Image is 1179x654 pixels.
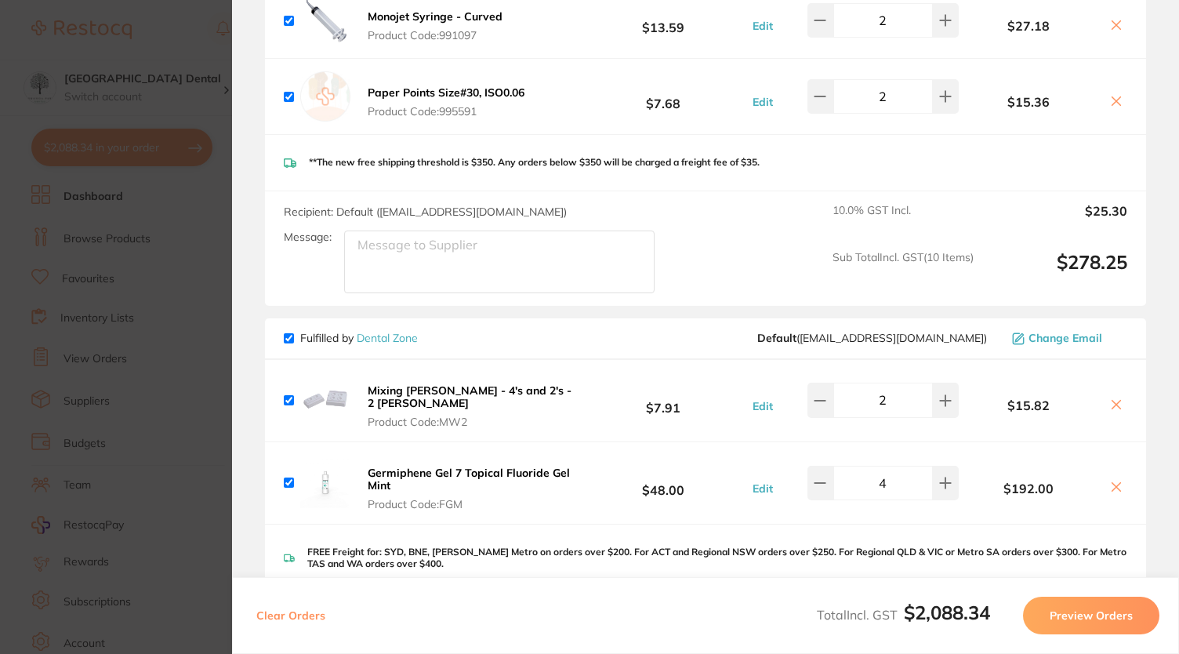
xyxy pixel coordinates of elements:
button: Edit [748,95,778,109]
span: Sub Total Incl. GST ( 10 Items) [833,251,974,294]
b: $7.68 [579,82,748,111]
b: Germiphene Gel 7 Topical Fluoride Gel Mint [368,466,570,492]
p: FREE Freight for: SYD, BNE, [PERSON_NAME] Metro on orders over $200. For ACT and Regional NSW ord... [307,547,1127,569]
button: Monojet Syringe - Curved Product Code:991097 [363,9,507,42]
button: Edit [748,399,778,413]
output: $25.30 [986,204,1127,238]
p: **The new free shipping threshold is $350. Any orders below $350 will be charged a freight fee of... [309,157,760,168]
button: Germiphene Gel 7 Topical Fluoride Gel Mint Product Code:FGM [363,466,579,511]
button: Paper Points Size#30, ISO0.06 Product Code:995591 [363,85,529,118]
b: Monojet Syringe - Curved [368,9,502,24]
img: ZTQ5NXBicA [300,458,350,508]
span: Recipient: Default ( [EMAIL_ADDRESS][DOMAIN_NAME] ) [284,205,567,219]
label: Message: [284,231,332,244]
b: $13.59 [579,6,748,35]
b: Paper Points Size#30, ISO0.06 [368,85,524,100]
span: Product Code: 995591 [368,105,524,118]
b: Mixing [PERSON_NAME] - 4's and 2's - 2 [PERSON_NAME] [368,383,571,410]
a: Dental Zone [357,331,418,345]
span: Total Incl. GST [817,607,990,623]
b: $15.82 [959,398,1099,412]
b: $27.18 [959,19,1099,33]
button: Change Email [1007,331,1127,345]
button: Preview Orders [1023,597,1159,634]
span: Product Code: 991097 [368,29,502,42]
b: $2,088.34 [904,601,990,624]
b: $192.00 [959,481,1099,496]
span: Product Code: MW2 [368,416,575,428]
output: $278.25 [986,251,1127,294]
span: Change Email [1028,332,1102,344]
b: $48.00 [579,469,748,498]
b: Default [757,331,796,345]
span: hello@dentalzone.com.au [757,332,987,344]
button: Clear Orders [252,597,330,634]
span: Product Code: FGM [368,498,575,510]
span: 10.0 % GST Incl. [833,204,974,238]
img: empty.jpg [300,71,350,122]
b: $7.91 [579,386,748,415]
b: $15.36 [959,95,1099,109]
button: Edit [748,19,778,33]
img: eHZrd2wzNQ [300,380,350,420]
p: Fulfilled by [300,332,418,344]
button: Edit [748,481,778,496]
button: Mixing [PERSON_NAME] - 4's and 2's - 2 [PERSON_NAME] Product Code:MW2 [363,383,579,429]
